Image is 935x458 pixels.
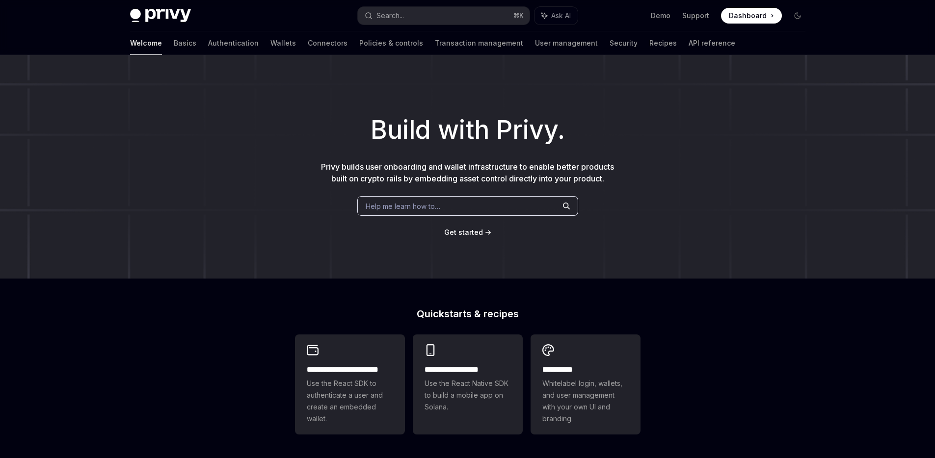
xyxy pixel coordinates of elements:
span: Ask AI [551,11,571,21]
a: Support [682,11,709,21]
a: API reference [689,31,735,55]
a: Security [610,31,638,55]
a: **** **** **** ***Use the React Native SDK to build a mobile app on Solana. [413,334,523,434]
div: Search... [376,10,404,22]
a: User management [535,31,598,55]
a: Dashboard [721,8,782,24]
a: **** *****Whitelabel login, wallets, and user management with your own UI and branding. [531,334,641,434]
button: Toggle dark mode [790,8,805,24]
a: Get started [444,228,483,237]
img: dark logo [130,9,191,23]
button: Ask AI [534,7,578,25]
span: ⌘ K [513,12,524,20]
h2: Quickstarts & recipes [295,309,641,319]
a: Recipes [649,31,677,55]
span: Privy builds user onboarding and wallet infrastructure to enable better products built on crypto ... [321,162,614,183]
a: Connectors [308,31,347,55]
button: Search...⌘K [358,7,530,25]
span: Use the React Native SDK to build a mobile app on Solana. [425,378,511,413]
h1: Build with Privy. [16,111,919,149]
span: Get started [444,228,483,236]
a: Welcome [130,31,162,55]
span: Help me learn how to… [366,201,440,211]
a: Wallets [270,31,296,55]
span: Whitelabel login, wallets, and user management with your own UI and branding. [542,378,629,425]
a: Basics [174,31,196,55]
a: Policies & controls [359,31,423,55]
span: Use the React SDK to authenticate a user and create an embedded wallet. [307,378,393,425]
span: Dashboard [729,11,767,21]
a: Transaction management [435,31,523,55]
a: Demo [651,11,670,21]
a: Authentication [208,31,259,55]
